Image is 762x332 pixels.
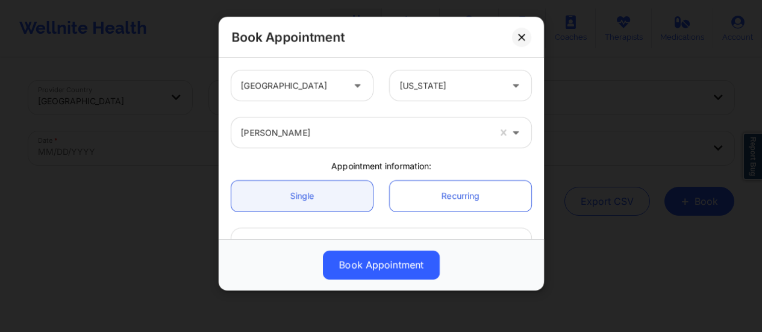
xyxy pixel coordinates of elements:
[241,70,343,101] div: [GEOGRAPHIC_DATA]
[231,29,345,45] h2: Book Appointment
[231,181,373,211] a: Single
[390,181,531,211] a: Recurring
[399,70,501,101] div: [US_STATE]
[223,160,540,172] div: Appointment information:
[241,117,489,148] div: [PERSON_NAME]
[323,251,440,280] button: Book Appointment
[241,228,501,258] div: Initial Therapy Session (60 minutes)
